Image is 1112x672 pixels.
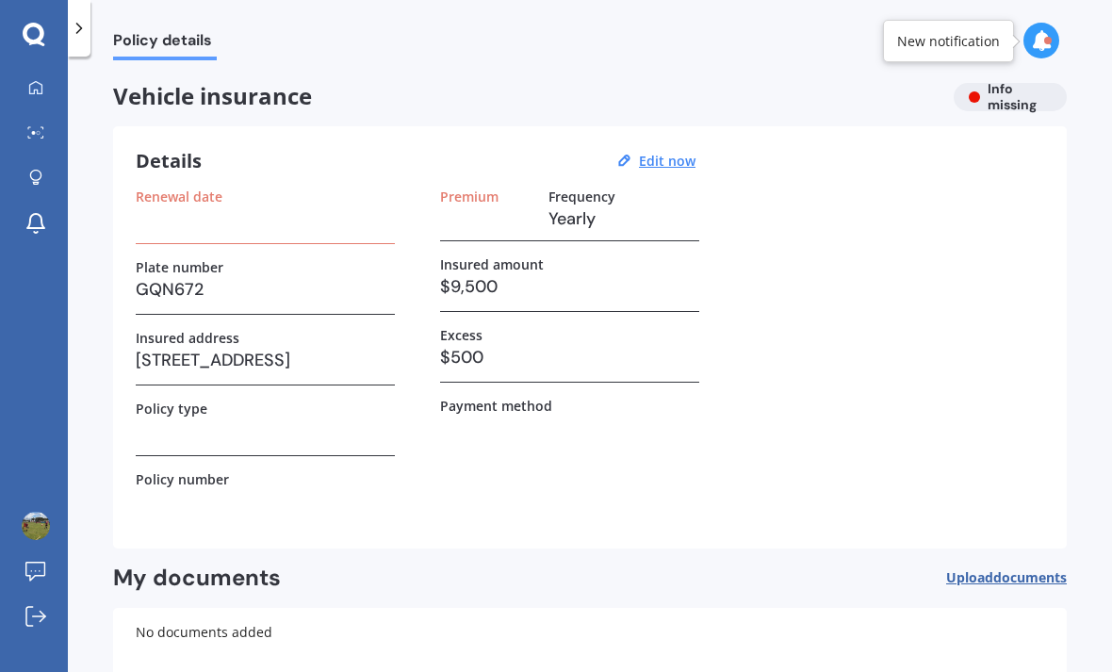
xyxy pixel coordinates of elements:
label: Insured address [136,330,239,346]
img: ACg8ocLrb2fiMR7s_jjVTFyKpSvDabSA0oqK7W57N2Mg3B4QYMTmeQY=s96-c [22,512,50,540]
label: Plate number [136,259,223,275]
label: Frequency [548,188,615,205]
h3: [STREET_ADDRESS] [136,346,395,374]
button: Uploaddocuments [946,564,1067,593]
h3: GQN672 [136,275,395,303]
label: Policy number [136,471,229,487]
label: Payment method [440,398,552,414]
span: documents [993,568,1067,586]
label: Premium [440,188,499,205]
h3: $500 [440,343,699,371]
div: New notification [897,32,1000,51]
span: Policy details [113,31,217,57]
h3: $9,500 [440,272,699,301]
h3: Yearly [548,205,699,233]
label: Excess [440,327,482,343]
h2: My documents [113,564,281,593]
span: Upload [946,570,1067,585]
label: Renewal date [136,188,222,205]
h3: Details [136,149,202,173]
u: Edit now [639,152,695,170]
span: Vehicle insurance [113,83,939,110]
label: Policy type [136,401,207,417]
label: Insured amount [440,256,544,272]
button: Edit now [633,153,701,170]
